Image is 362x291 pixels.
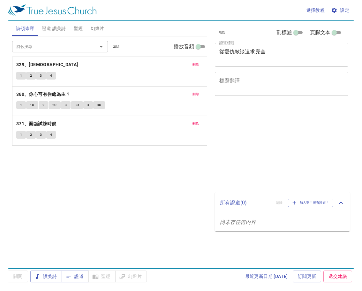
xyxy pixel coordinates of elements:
[50,132,52,138] span: 4
[40,132,42,138] span: 3
[30,132,32,138] span: 2
[40,73,42,79] span: 3
[310,29,331,36] span: 頁腳文本
[192,121,199,126] span: 刪除
[293,271,321,282] a: 訂閱更新
[42,25,66,33] span: 證道 讚美詩
[8,4,96,16] img: True Jesus Church
[16,90,72,98] button: 360、你心可有住處為主？
[192,91,199,97] span: 刪除
[328,272,347,280] span: 遞交建議
[189,61,203,68] button: 刪除
[74,25,83,33] span: 聖經
[16,61,79,69] button: 329、[DEMOGRAPHIC_DATA]
[192,62,199,67] span: 刪除
[292,200,329,206] span: 加入至＂所有證道＂
[93,101,105,109] button: 4C
[91,25,104,33] span: 幻燈片
[20,102,22,108] span: 1
[16,131,26,139] button: 1
[16,90,70,98] b: 360、你心可有住處為主？
[26,72,36,80] button: 2
[61,101,71,109] button: 3
[113,44,120,50] span: 清除
[71,101,83,109] button: 3C
[16,25,34,33] span: 詩頌崇拜
[20,73,22,79] span: 1
[323,271,352,282] a: 遞交建議
[46,131,56,139] button: 4
[306,6,325,14] span: 選擇教程
[83,101,93,109] button: 4
[26,101,38,109] button: 1C
[288,199,334,207] button: 加入至＂所有證道＂
[36,72,46,80] button: 3
[62,271,89,282] button: 證道
[46,72,56,80] button: 4
[332,6,349,14] span: 設定
[36,131,46,139] button: 3
[189,120,203,127] button: 刪除
[304,4,328,16] button: 選擇教程
[109,43,124,50] button: 清除
[243,271,290,282] a: 最近更新日期 [DATE]
[30,271,62,282] button: 讚美詩
[245,272,288,280] span: 最近更新日期 [DATE]
[215,192,350,213] div: 所有證道(0)清除加入至＂所有證道＂
[67,272,84,280] span: 證道
[16,101,26,109] button: 1
[219,49,344,61] textarea: 從愛仇敵談追求完全
[174,43,194,50] span: 播放音頻
[50,73,52,79] span: 4
[276,29,292,36] span: 副標題
[35,272,57,280] span: 讚美詩
[97,102,102,108] span: 4C
[330,4,352,16] button: 設定
[49,101,61,109] button: 2C
[212,103,322,190] iframe: from-child
[220,199,271,207] p: 所有證道 ( 0 )
[30,102,34,108] span: 1C
[20,132,22,138] span: 1
[298,272,316,280] span: 訂閱更新
[87,102,89,108] span: 4
[52,102,57,108] span: 2C
[219,30,225,35] span: 清除
[65,102,67,108] span: 3
[16,120,57,128] b: 371、面臨試煉時候
[215,29,229,36] button: 清除
[39,101,48,109] button: 2
[16,120,57,128] button: 371、面臨試煉時候
[16,61,78,69] b: 329、[DEMOGRAPHIC_DATA]
[75,102,79,108] span: 3C
[189,90,203,98] button: 刪除
[97,42,106,51] button: Open
[16,72,26,80] button: 1
[42,102,44,108] span: 2
[26,131,36,139] button: 2
[30,73,32,79] span: 2
[220,219,256,225] i: 尚未存任何内容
